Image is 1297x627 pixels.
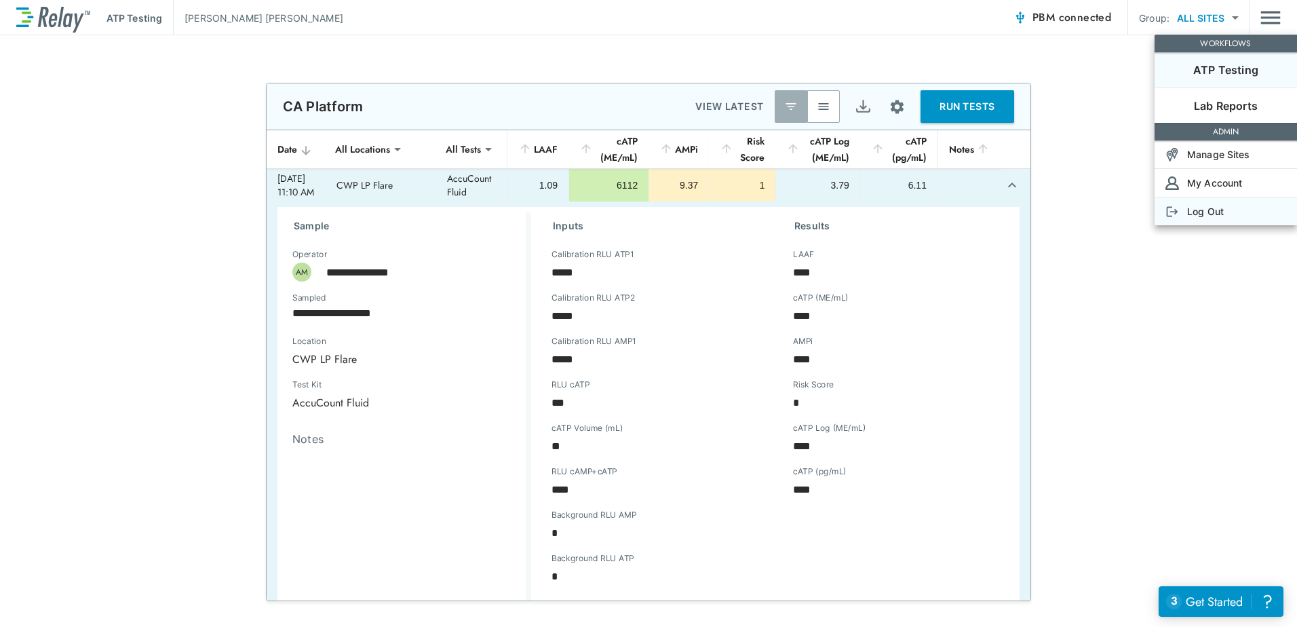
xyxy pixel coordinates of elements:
p: ADMIN [1157,126,1294,138]
p: My Account [1187,176,1242,190]
p: Log Out [1187,204,1224,218]
p: WORKFLOWS [1157,37,1294,50]
p: Manage Sites [1187,147,1250,161]
p: Lab Reports [1194,98,1258,114]
iframe: Resource center [1159,586,1283,617]
img: Log Out Icon [1165,205,1179,218]
p: ATP Testing [1193,62,1258,78]
img: Account [1165,176,1179,190]
img: Sites [1165,148,1179,161]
